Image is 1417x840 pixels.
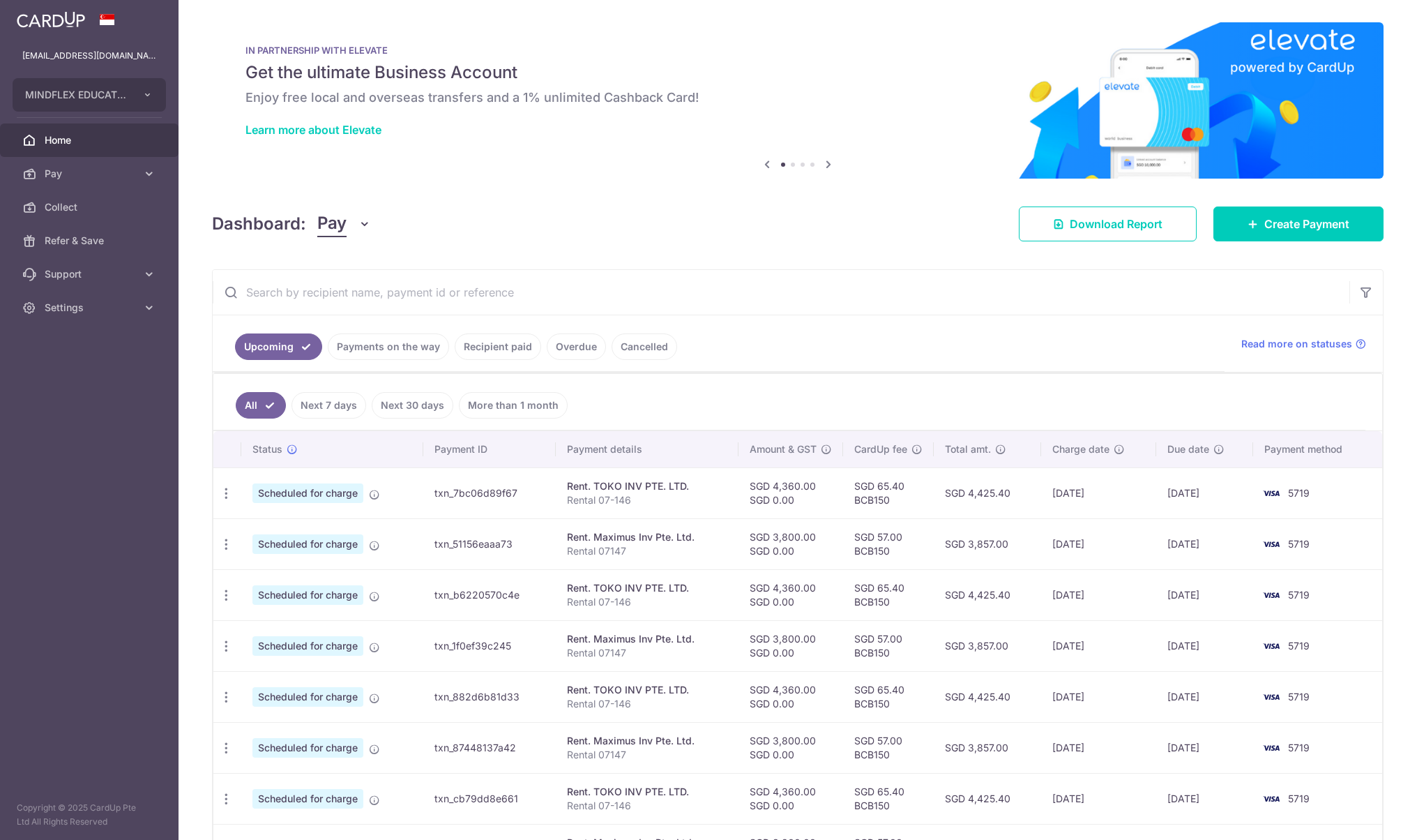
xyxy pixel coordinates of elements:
[317,211,371,237] button: Pay
[1070,216,1162,232] span: Download Report
[750,442,817,456] span: Amount & GST
[45,301,137,315] span: Settings
[567,646,727,660] p: Rental 07147
[213,270,1349,315] input: Search by recipient name, payment id or reference
[843,620,934,671] td: SGD 57.00 BCB150
[934,773,1041,824] td: SGD 4,425.40
[423,518,556,569] td: txn_51156eaaa73
[1156,671,1253,722] td: [DATE]
[1213,207,1384,241] a: Create Payment
[1288,742,1310,753] span: 5719
[1156,773,1253,824] td: [DATE]
[423,671,556,722] td: txn_882d6b81d33
[423,773,556,824] td: txn_cb79dd8e661
[934,467,1041,518] td: SGD 4,425.40
[567,697,727,711] p: Rental 07-146
[567,581,727,595] div: Rent. TOKO INV PTE. LTD.
[567,748,727,762] p: Rental 07147
[423,467,556,518] td: txn_7bc06d89f67
[45,200,137,214] span: Collect
[423,722,556,773] td: txn_87448137a42
[738,620,843,671] td: SGD 3,800.00 SGD 0.00
[25,88,128,102] span: MINDFLEX EDUCATION PTE. LTD.
[1041,518,1156,569] td: [DATE]
[567,530,727,544] div: Rent. Maximus Inv Pte. Ltd.
[556,431,738,467] th: Payment details
[1288,691,1310,703] span: 5719
[934,671,1041,722] td: SGD 4,425.40
[252,636,363,656] span: Scheduled for charge
[738,569,843,620] td: SGD 4,360.00 SGD 0.00
[567,785,727,799] div: Rent. TOKO INV PTE. LTD.
[235,333,322,360] a: Upcoming
[17,11,85,28] img: CardUp
[423,569,556,620] td: txn_b6220570c4e
[567,734,727,748] div: Rent. Maximus Inv Pte. Ltd.
[738,722,843,773] td: SGD 3,800.00 SGD 0.00
[934,518,1041,569] td: SGD 3,857.00
[843,773,934,824] td: SGD 65.40 BCB150
[738,518,843,569] td: SGD 3,800.00 SGD 0.00
[567,595,727,609] p: Rental 07-146
[423,431,556,467] th: Payment ID
[945,442,991,456] span: Total amt.
[934,620,1041,671] td: SGD 3,857.00
[245,45,1350,56] p: IN PARTNERSHIP WITH ELEVATE
[612,333,677,360] a: Cancelled
[1041,467,1156,518] td: [DATE]
[1156,518,1253,569] td: [DATE]
[1257,536,1285,553] img: Bank Card
[252,534,363,554] span: Scheduled for charge
[423,620,556,671] td: txn_1f0ef39c245
[1041,722,1156,773] td: [DATE]
[212,22,1384,179] img: Renovation banner
[1288,487,1310,499] span: 5719
[1241,337,1352,351] span: Read more on statuses
[1156,722,1253,773] td: [DATE]
[1241,337,1366,351] a: Read more on statuses
[843,467,934,518] td: SGD 65.40 BCB150
[45,234,137,248] span: Refer & Save
[1257,790,1285,807] img: Bank Card
[1019,207,1197,241] a: Download Report
[1167,442,1209,456] span: Due date
[212,211,306,237] h4: Dashboard:
[236,392,286,419] a: All
[1253,431,1382,467] th: Payment method
[1156,620,1253,671] td: [DATE]
[317,211,347,237] span: Pay
[245,89,1350,106] h6: Enjoy free local and overseas transfers and a 1% unlimited Cashback Card!
[252,442,282,456] span: Status
[567,479,727,493] div: Rent. TOKO INV PTE. LTD.
[843,671,934,722] td: SGD 65.40 BCB150
[567,632,727,646] div: Rent. Maximus Inv Pte. Ltd.
[1156,467,1253,518] td: [DATE]
[252,687,363,707] span: Scheduled for charge
[738,671,843,722] td: SGD 4,360.00 SGD 0.00
[843,722,934,773] td: SGD 57.00 BCB150
[45,267,137,281] span: Support
[245,61,1350,84] h5: Get the ultimate Business Account
[1156,569,1253,620] td: [DATE]
[13,78,166,112] button: MINDFLEX EDUCATION PTE. LTD.
[1288,640,1310,652] span: 5719
[1257,638,1285,654] img: Bank Card
[934,722,1041,773] td: SGD 3,857.00
[1288,793,1310,804] span: 5719
[1257,689,1285,705] img: Bank Card
[291,392,366,419] a: Next 7 days
[567,493,727,507] p: Rental 07-146
[854,442,907,456] span: CardUp fee
[1264,216,1349,232] span: Create Payment
[1288,538,1310,550] span: 5719
[252,789,363,809] span: Scheduled for charge
[328,333,449,360] a: Payments on the way
[252,585,363,605] span: Scheduled for charge
[567,683,727,697] div: Rent. TOKO INV PTE. LTD.
[1257,587,1285,603] img: Bank Card
[934,569,1041,620] td: SGD 4,425.40
[252,738,363,758] span: Scheduled for charge
[1257,740,1285,756] img: Bank Card
[45,167,137,181] span: Pay
[1041,569,1156,620] td: [DATE]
